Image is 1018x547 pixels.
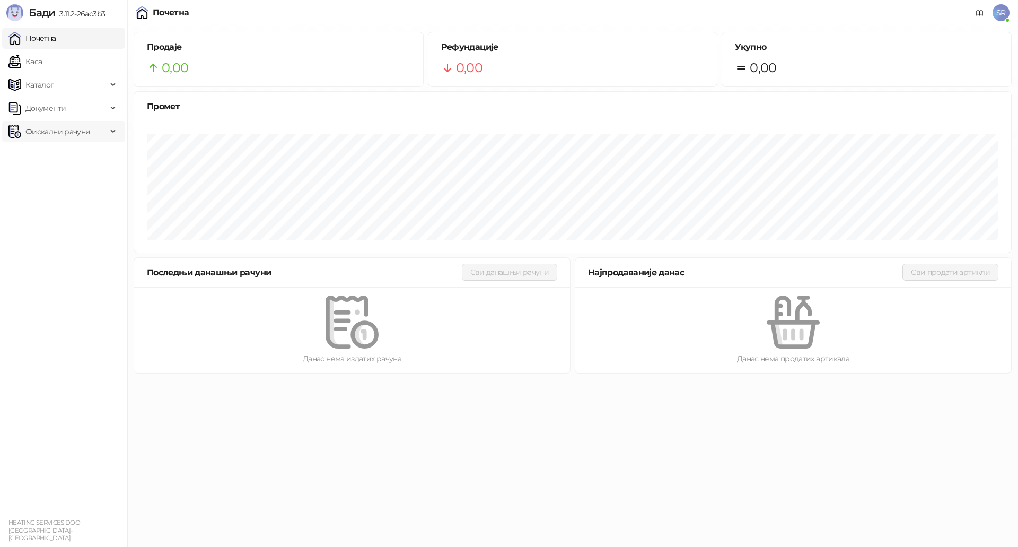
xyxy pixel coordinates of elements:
[456,58,482,78] span: 0,00
[902,264,998,281] button: Сви продати артикли
[153,8,189,17] div: Почетна
[25,121,90,142] span: Фискални рачуни
[588,266,902,279] div: Најпродаваније данас
[441,41,705,54] h5: Рефундације
[151,353,553,364] div: Данас нема издатих рачуна
[592,353,994,364] div: Данас нема продатих артикала
[750,58,776,78] span: 0,00
[147,41,410,54] h5: Продаје
[8,28,56,49] a: Почетна
[25,98,66,119] span: Документи
[971,4,988,21] a: Документација
[147,266,462,279] div: Последњи данашњи рачуни
[29,6,55,19] span: Бади
[993,4,1010,21] span: SR
[8,51,42,72] a: Каса
[462,264,557,281] button: Сви данашњи рачуни
[162,58,188,78] span: 0,00
[6,4,23,21] img: Logo
[25,74,54,95] span: Каталог
[735,41,998,54] h5: Укупно
[8,519,80,542] small: HEATING SERVICES DOO [GEOGRAPHIC_DATA]-[GEOGRAPHIC_DATA]
[147,100,998,113] div: Промет
[55,9,105,19] span: 3.11.2-26ac3b3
